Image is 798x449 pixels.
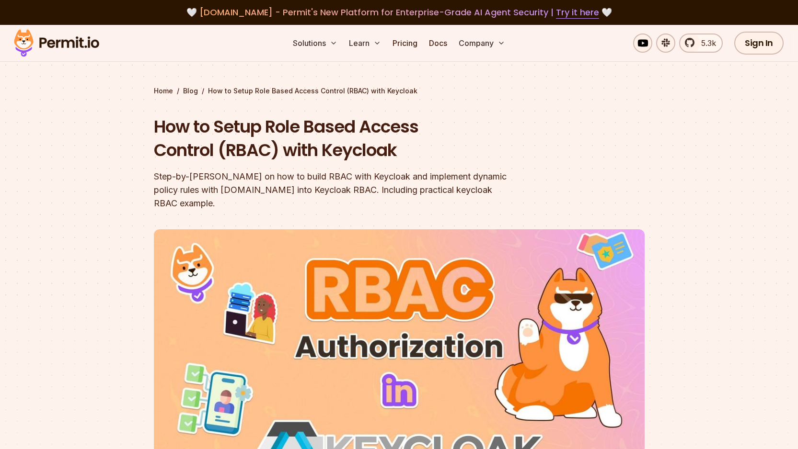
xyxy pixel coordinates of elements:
button: Company [455,34,509,53]
button: Learn [345,34,385,53]
a: Sign In [734,32,784,55]
h1: How to Setup Role Based Access Control (RBAC) with Keycloak [154,115,522,162]
div: Step-by-[PERSON_NAME] on how to build RBAC with Keycloak and implement dynamic policy rules with ... [154,170,522,210]
img: Permit logo [10,27,104,59]
a: Pricing [389,34,421,53]
a: 5.3k [679,34,723,53]
a: Docs [425,34,451,53]
div: 🤍 🤍 [23,6,775,19]
a: Blog [183,86,198,96]
div: / / [154,86,645,96]
span: [DOMAIN_NAME] - Permit's New Platform for Enterprise-Grade AI Agent Security | [199,6,599,18]
button: Solutions [289,34,341,53]
a: Try it here [556,6,599,19]
span: 5.3k [695,37,716,49]
a: Home [154,86,173,96]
